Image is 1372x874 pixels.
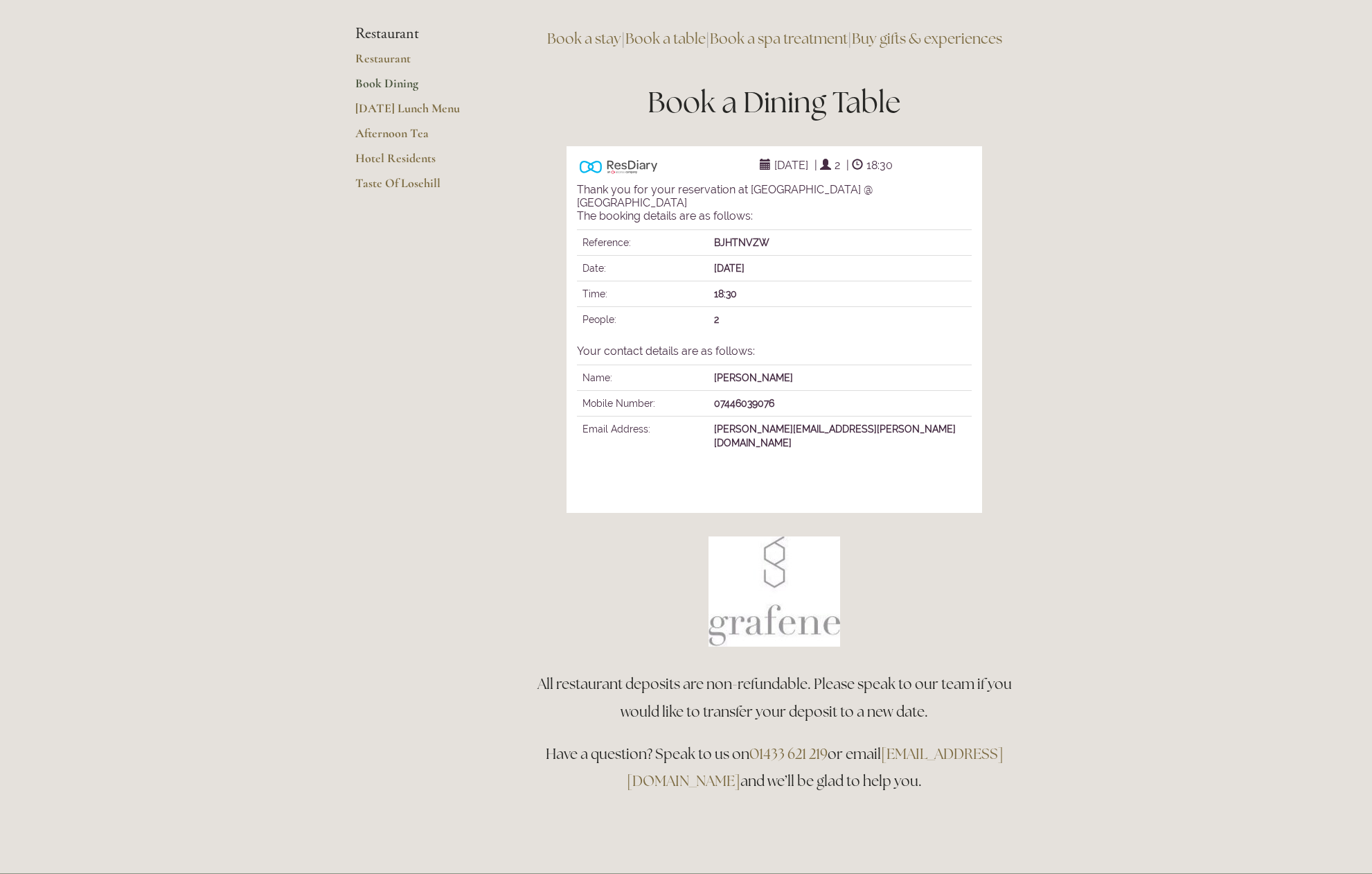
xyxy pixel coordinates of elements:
[355,100,488,125] a: [DATE] Lunch Menu
[532,25,1017,53] h3: | | |
[580,157,657,177] img: Powered by ResDiary
[547,29,621,48] a: Book a stay
[714,372,793,383] b: [PERSON_NAME]
[625,29,706,48] a: Book a table
[577,183,873,209] span: Thank you for your reservation at [GEOGRAPHIC_DATA] @ [GEOGRAPHIC_DATA]
[355,25,488,43] li: Restaurant
[831,155,844,175] span: 2
[814,159,817,172] span: |
[355,51,488,76] a: Restaurant
[355,175,488,200] a: Taste Of Losehill
[771,155,812,175] span: [DATE]
[577,209,972,222] div: The booking details are as follows:
[846,159,849,172] span: |
[710,29,848,48] a: Book a spa treatment
[355,150,488,175] a: Hotel Residents
[714,398,774,409] b: 07446039076
[577,390,709,416] td: Mobile Number:
[577,281,709,306] td: Time:
[714,314,719,325] strong: 2
[577,306,709,332] td: People:
[532,740,1017,796] h3: Have a question? Speak to us on or email and we’ll be glad to help you.
[355,76,488,100] a: Book Dining
[749,744,828,763] a: 01433 621 219
[355,125,488,150] a: Afternoon Tea
[577,255,709,281] td: Date:
[714,288,737,299] strong: 18:30
[532,82,1017,123] h1: Book a Dining Table
[714,263,745,274] strong: [DATE]
[714,237,769,248] strong: BJHTNVZW
[709,536,840,647] img: Book a table at Grafene Restaurant @ Losehill
[577,229,709,255] td: Reference:
[863,155,896,175] span: 18:30
[532,670,1017,726] h3: All restaurant deposits are non-refundable. Please speak to our team if you would like to transfe...
[577,344,755,358] span: Your contact details are as follows:
[577,416,709,455] td: Email Address:
[714,423,956,448] b: [PERSON_NAME][EMAIL_ADDRESS][PERSON_NAME][DOMAIN_NAME]
[577,365,709,390] td: Name:
[852,29,1002,48] a: Buy gifts & experiences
